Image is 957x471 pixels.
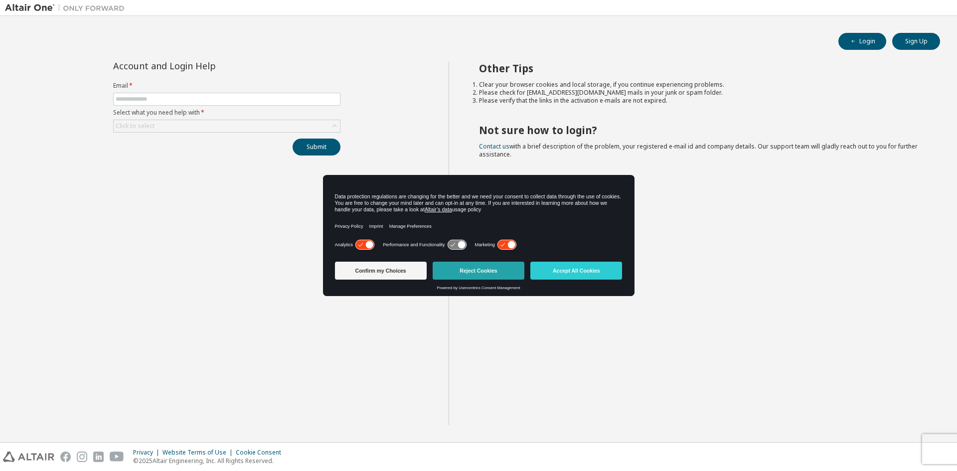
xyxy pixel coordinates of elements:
label: Select what you need help with [113,109,340,117]
div: Privacy [133,449,162,457]
div: Click to select [116,122,155,130]
div: Account and Login Help [113,62,295,70]
div: Click to select [114,120,340,132]
li: Please verify that the links in the activation e-mails are not expired. [479,97,923,105]
img: instagram.svg [77,452,87,462]
h2: Other Tips [479,62,923,75]
button: Sign Up [892,33,940,50]
div: Website Terms of Use [162,449,236,457]
img: facebook.svg [60,452,71,462]
button: Submit [293,139,340,156]
img: linkedin.svg [93,452,104,462]
img: youtube.svg [110,452,124,462]
div: Cookie Consent [236,449,287,457]
img: Altair One [5,3,130,13]
a: Contact us [479,142,509,151]
li: Clear your browser cookies and local storage, if you continue experiencing problems. [479,81,923,89]
h2: Not sure how to login? [479,124,923,137]
span: with a brief description of the problem, your registered e-mail id and company details. Our suppo... [479,142,918,158]
img: altair_logo.svg [3,452,54,462]
p: © 2025 Altair Engineering, Inc. All Rights Reserved. [133,457,287,465]
button: Login [838,33,886,50]
label: Email [113,82,340,90]
li: Please check for [EMAIL_ADDRESS][DOMAIN_NAME] mails in your junk or spam folder. [479,89,923,97]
